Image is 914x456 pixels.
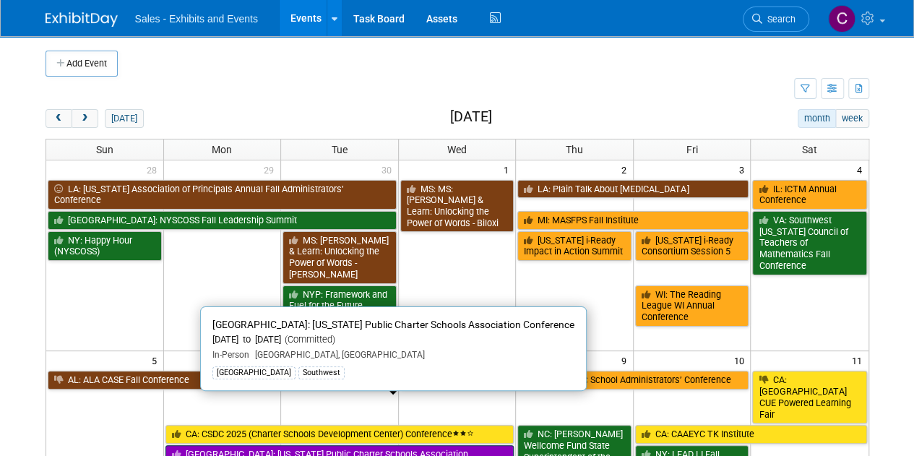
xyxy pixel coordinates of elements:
a: CA: CSDC 2025 (Charter Schools Development Center) Conference [165,425,514,444]
span: Sun [96,144,113,155]
img: Christine Lurz [828,5,855,33]
button: next [72,109,98,128]
a: MS: [PERSON_NAME] & Learn: Unlocking the Power of Words - [PERSON_NAME] [283,231,397,284]
span: 1 [502,160,515,178]
span: In-Person [212,350,249,360]
a: AL: ALA CASE Fall Conference [48,371,397,390]
button: Add Event [46,51,118,77]
button: [DATE] [105,109,143,128]
span: 28 [145,160,163,178]
a: NYP: Framework and Fuel for the Future [DEMOGRAPHIC_DATA] Schools Conference 2025 [283,285,397,350]
span: Sat [802,144,817,155]
span: 11 [850,351,868,369]
a: NY: Happy Hour (NYSCOSS) [48,231,162,261]
a: VA: Southwest [US_STATE] Council of Teachers of Mathematics Fall Conference [752,211,866,275]
a: MS: MS: [PERSON_NAME] & Learn: Unlocking the Power of Words - Biloxi [400,180,514,233]
span: [GEOGRAPHIC_DATA]: [US_STATE] Public Charter Schools Association Conference [212,319,574,330]
div: Southwest [298,366,345,379]
span: Sales - Exhibits and Events [135,13,258,25]
span: 4 [855,160,868,178]
button: month [798,109,836,128]
span: Fri [686,144,698,155]
button: prev [46,109,72,128]
span: Wed [447,144,467,155]
a: WI: The Reading League WI Annual Conference [635,285,749,327]
span: 5 [150,351,163,369]
div: [GEOGRAPHIC_DATA] [212,366,296,379]
h2: [DATE] [449,109,491,125]
a: LA: [US_STATE] Association of Principals Annual Fall Administrators’ Conference [48,180,397,210]
a: MI: MASFPS Fall Institute [517,211,749,230]
a: [GEOGRAPHIC_DATA]: NYSCOSS Fall Leadership Summit [48,211,397,230]
span: 29 [262,160,280,178]
span: Thu [566,144,583,155]
a: CA: [GEOGRAPHIC_DATA] CUE Powered Learning Fair [752,371,866,423]
span: (Committed) [281,334,335,345]
span: Search [762,14,796,25]
button: week [835,109,868,128]
span: [GEOGRAPHIC_DATA], [GEOGRAPHIC_DATA] [249,350,425,360]
div: [DATE] to [DATE] [212,334,574,346]
span: 2 [620,160,633,178]
a: [US_STATE] i-Ready Impact in Action Summit [517,231,631,261]
a: [US_STATE] i-Ready Consortium Session 5 [635,231,749,261]
span: 3 [737,160,750,178]
a: LA: Plain Talk About [MEDICAL_DATA] [517,180,749,199]
span: 10 [732,351,750,369]
a: Search [743,7,809,32]
span: 9 [620,351,633,369]
img: ExhibitDay [46,12,118,27]
a: CA: CAAEYC TK Institute [635,425,867,444]
a: IL: ICTM Annual Conference [752,180,866,210]
span: Tue [332,144,348,155]
span: 30 [380,160,398,178]
span: Mon [212,144,232,155]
